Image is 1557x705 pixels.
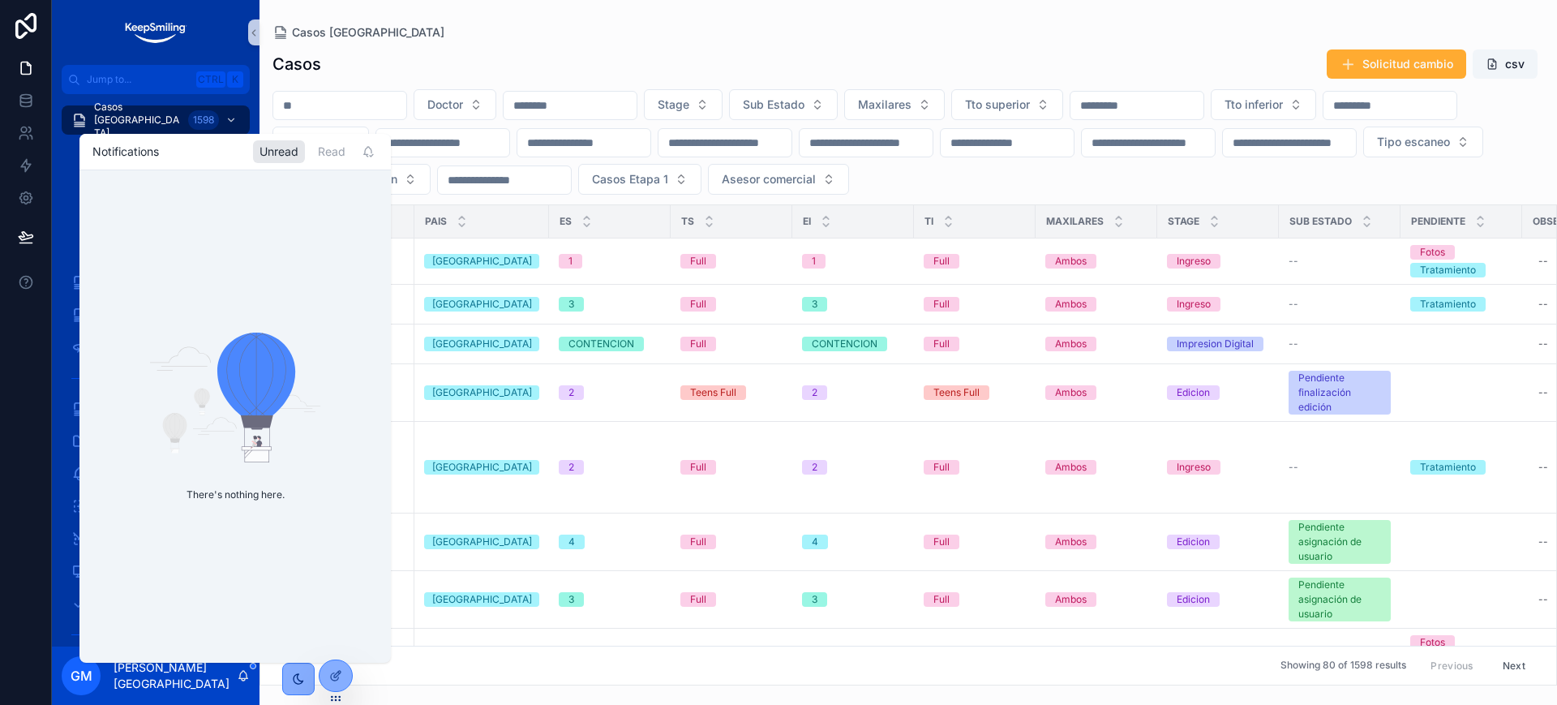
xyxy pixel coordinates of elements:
[1410,635,1512,686] a: FotosEstudiosTratamiento
[1420,635,1445,650] div: Fotos
[92,144,159,160] h1: Notifications
[1280,660,1406,673] span: Showing 80 of 1598 results
[729,89,838,120] button: Select Button
[62,300,250,329] a: German4700
[858,97,911,113] span: Maxilares
[1055,254,1087,269] div: Ambos
[62,394,250,423] a: Sub - tratamientos140
[559,254,661,269] a: 1
[1045,535,1147,549] a: Ambos
[114,660,237,692] p: [PERSON_NAME][GEOGRAPHIC_DATA]
[812,254,816,269] div: 1
[1538,298,1548,311] div: --
[1045,592,1147,607] a: Ambos
[1538,386,1548,399] div: --
[812,297,817,312] div: 3
[690,254,706,269] div: Full
[62,427,250,456] a: Reclamos doctores
[802,297,904,312] a: 3
[1167,297,1269,312] a: Ingreso
[568,592,574,607] div: 3
[658,97,689,113] span: Stage
[933,297,950,312] div: Full
[802,254,904,269] a: 1
[1289,461,1391,474] a: --
[1177,385,1210,400] div: Edicion
[1177,592,1210,607] div: Edicion
[965,97,1030,113] span: Tto superior
[680,535,783,549] a: Full
[1538,255,1548,268] div: --
[951,89,1063,120] button: Select Button
[62,105,250,135] a: Casos [GEOGRAPHIC_DATA]1598
[559,297,661,312] a: 3
[802,337,904,351] a: CONTENCION
[708,164,849,195] button: Select Button
[924,337,1026,351] a: Full
[62,492,250,521] a: Ingreso386
[94,101,182,140] span: Casos [GEOGRAPHIC_DATA]
[681,215,694,228] span: TS
[578,164,701,195] button: Select Button
[812,460,817,475] div: 2
[62,459,250,488] a: Reclamos Atencion
[1177,460,1211,475] div: Ingreso
[680,297,783,312] a: Full
[802,535,904,549] a: 4
[1177,535,1210,549] div: Edicion
[802,460,904,475] a: 2
[1298,578,1381,621] div: Pendiente asignación de usuario
[844,89,945,120] button: Select Button
[1420,263,1476,277] div: Tratamiento
[812,535,818,549] div: 4
[924,460,1026,475] a: Full
[1289,520,1391,564] a: Pendiente asignación de usuario
[1377,134,1450,150] span: Tipo escaneo
[812,337,877,351] div: CONTENCION
[1167,254,1269,269] a: Ingreso
[62,589,250,618] a: Aprobacion Render149
[1167,385,1269,400] a: Edicion
[690,535,706,549] div: Full
[1362,56,1453,72] span: Solicitud cambio
[690,460,706,475] div: Full
[1055,592,1087,607] div: Ambos
[1289,371,1391,415] a: Pendiente finalización edición
[559,337,661,351] a: CONTENCION
[1538,337,1548,350] div: --
[1411,215,1465,228] span: Pendiente
[559,535,661,549] a: 4
[1055,385,1087,400] div: Ambos
[229,73,242,86] span: K
[568,385,574,400] div: 2
[1177,297,1211,312] div: Ingreso
[1298,371,1381,415] div: Pendiente finalización edición
[743,97,804,113] span: Sub Estado
[924,535,1026,549] a: Full
[1045,297,1147,312] a: Ambos
[812,385,817,400] div: 2
[1363,127,1483,157] button: Select Button
[1211,89,1316,120] button: Select Button
[1538,593,1548,606] div: --
[592,171,668,187] span: Casos Etapa 1
[933,535,950,549] div: Full
[1327,49,1466,79] button: Solicitud cambio
[690,337,706,351] div: Full
[424,592,539,607] a: [GEOGRAPHIC_DATA]
[1410,460,1512,475] a: Tratamiento
[1167,592,1269,607] a: Edicion
[425,215,447,228] span: Pais
[432,592,532,607] div: [GEOGRAPHIC_DATA]
[803,215,811,228] span: EI
[1538,461,1548,474] div: --
[924,215,933,228] span: TI
[188,110,219,130] div: 1598
[924,385,1026,400] a: Teens Full
[924,254,1026,269] a: Full
[272,53,321,75] h1: Casos
[62,333,250,362] a: Placas de rep
[1167,337,1269,351] a: Impresion Digital
[253,140,305,163] div: Unread
[424,460,539,475] a: [GEOGRAPHIC_DATA]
